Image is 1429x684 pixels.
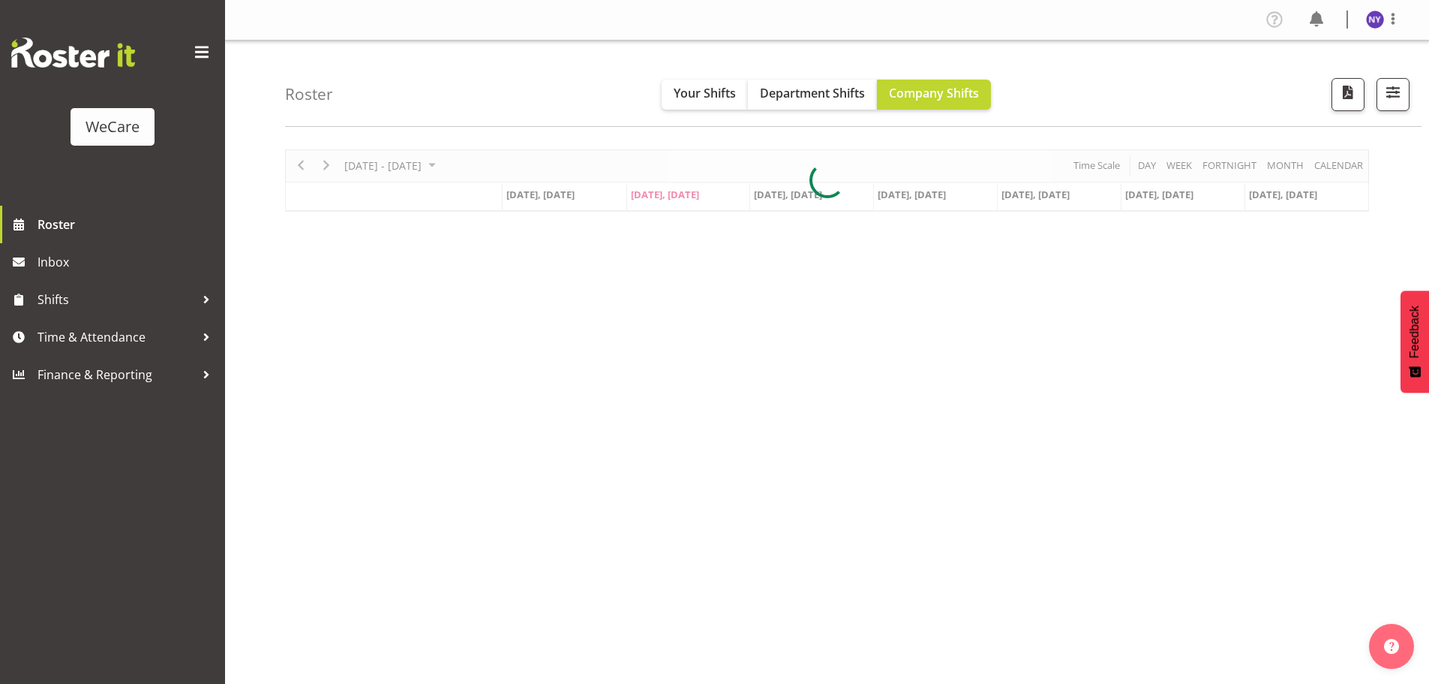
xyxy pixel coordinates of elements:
[1408,306,1421,358] span: Feedback
[877,80,991,110] button: Company Shifts
[889,85,979,101] span: Company Shifts
[662,80,748,110] button: Your Shifts
[86,116,140,138] div: WeCare
[38,288,195,311] span: Shifts
[748,80,877,110] button: Department Shifts
[38,251,218,273] span: Inbox
[38,326,195,348] span: Time & Attendance
[1400,291,1429,393] button: Feedback - Show survey
[11,38,135,68] img: Rosterit website logo
[1366,11,1384,29] img: nikita-yates11241.jpg
[1376,78,1409,111] button: Filter Shifts
[285,86,333,103] h4: Roster
[38,363,195,386] span: Finance & Reporting
[674,85,736,101] span: Your Shifts
[1384,639,1399,654] img: help-xxl-2.png
[38,213,218,236] span: Roster
[1331,78,1364,111] button: Download a PDF of the roster according to the set date range.
[760,85,865,101] span: Department Shifts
